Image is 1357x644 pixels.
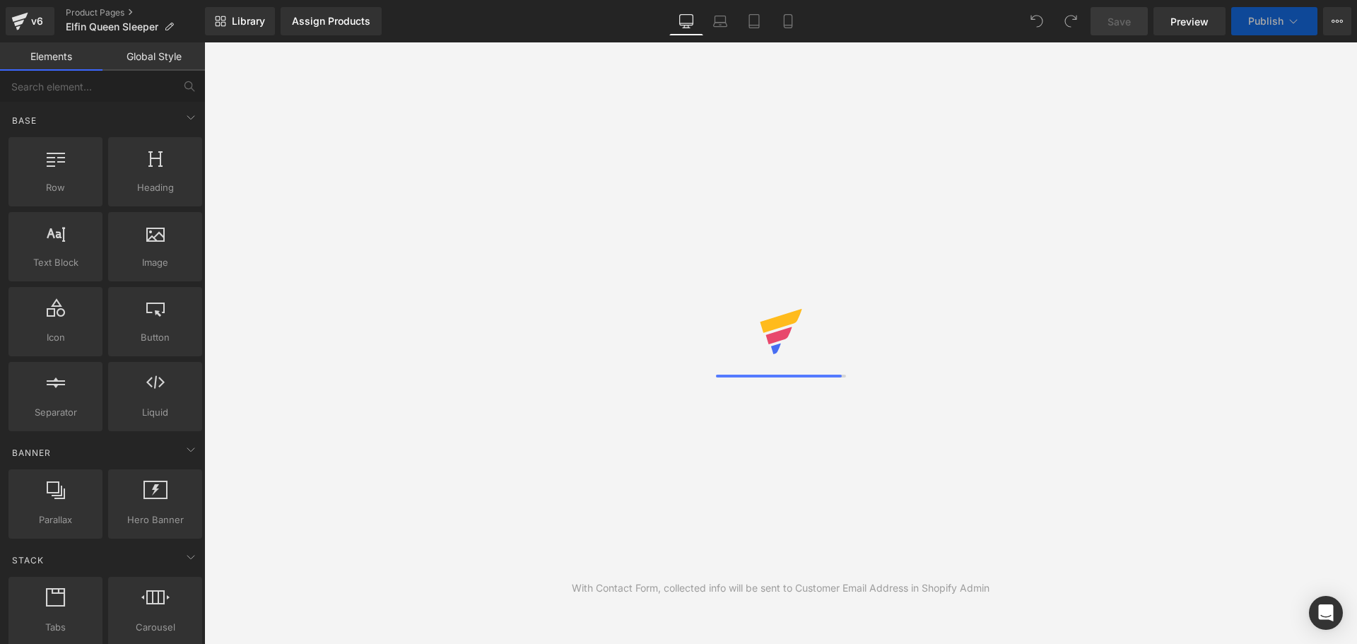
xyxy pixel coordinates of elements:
span: Parallax [13,513,98,527]
span: Separator [13,405,98,420]
span: Banner [11,446,52,459]
button: More [1323,7,1351,35]
span: Icon [13,330,98,345]
a: Desktop [669,7,703,35]
span: Stack [11,554,45,567]
span: Liquid [112,405,198,420]
span: Image [112,255,198,270]
button: Undo [1023,7,1051,35]
span: Preview [1170,14,1209,29]
span: Elfin Queen Sleeper [66,21,158,33]
div: Assign Products [292,16,370,27]
span: Publish [1248,16,1283,27]
span: Carousel [112,620,198,635]
button: Publish [1231,7,1317,35]
span: Button [112,330,198,345]
button: Redo [1057,7,1085,35]
div: v6 [28,12,46,30]
span: Text Block [13,255,98,270]
div: Open Intercom Messenger [1309,596,1343,630]
span: Base [11,114,38,127]
a: Mobile [771,7,805,35]
a: Product Pages [66,7,205,18]
a: v6 [6,7,54,35]
span: Hero Banner [112,513,198,527]
div: With Contact Form, collected info will be sent to Customer Email Address in Shopify Admin [572,580,989,596]
span: Heading [112,180,198,195]
a: Laptop [703,7,737,35]
a: Preview [1153,7,1226,35]
span: Library [232,15,265,28]
a: Tablet [737,7,771,35]
span: Save [1108,14,1131,29]
a: Global Style [102,42,205,71]
a: New Library [205,7,275,35]
span: Tabs [13,620,98,635]
span: Row [13,180,98,195]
